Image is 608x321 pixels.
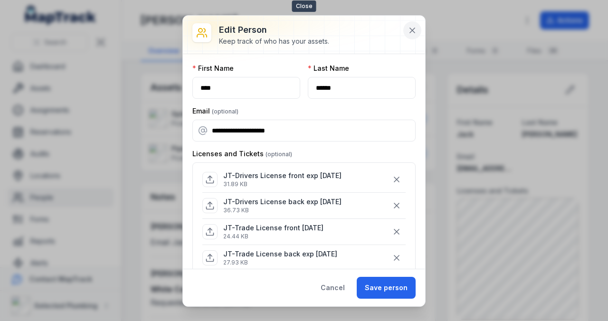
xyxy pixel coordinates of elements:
[192,149,292,159] label: Licenses and Tickets
[192,106,238,116] label: Email
[219,37,329,46] div: Keep track of who has your assets.
[223,180,342,188] p: 31.89 KB
[223,207,342,214] p: 36.73 KB
[357,277,416,299] button: Save person
[223,249,337,259] p: JT-Trade License back exp [DATE]
[292,0,316,12] span: Close
[313,277,353,299] button: Cancel
[223,197,342,207] p: JT-Drivers License back exp [DATE]
[223,233,323,240] p: 24.44 KB
[308,64,349,73] label: Last Name
[223,223,323,233] p: JT-Trade License front [DATE]
[219,23,329,37] h3: Edit person
[223,259,337,266] p: 27.93 KB
[192,64,234,73] label: First Name
[223,171,342,180] p: JT-Drivers License front exp [DATE]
